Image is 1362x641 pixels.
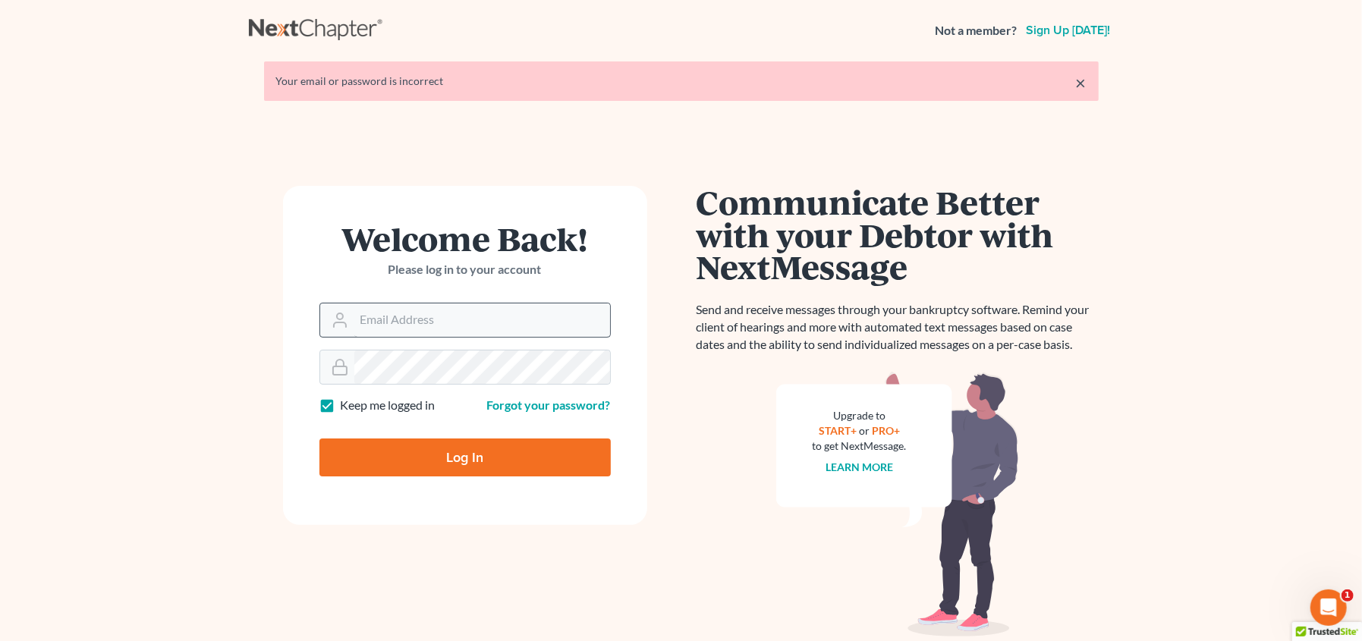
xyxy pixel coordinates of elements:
span: 1 [1342,589,1354,602]
a: Forgot your password? [487,397,611,412]
strong: Not a member? [936,22,1018,39]
a: START+ [819,424,857,437]
input: Log In [319,438,611,476]
p: Send and receive messages through your bankruptcy software. Remind your client of hearings and mo... [697,301,1099,353]
div: to get NextMessage. [813,438,907,454]
img: nextmessage_bg-59042aed3d76b12b5cd301f8e5b87938c9018125f34e5fa2b7a6b67550977c72.svg [776,372,1019,637]
div: Your email or password is incorrect [276,74,1087,89]
input: Email Address [354,303,610,337]
div: Upgrade to [813,408,907,423]
a: × [1076,74,1087,92]
label: Keep me logged in [341,397,436,414]
iframe: Intercom live chat [1310,589,1347,626]
h1: Welcome Back! [319,222,611,255]
a: PRO+ [872,424,900,437]
p: Please log in to your account [319,261,611,278]
a: Learn more [826,460,893,473]
h1: Communicate Better with your Debtor with NextMessage [697,186,1099,283]
span: or [859,424,870,437]
a: Sign up [DATE]! [1024,24,1114,36]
